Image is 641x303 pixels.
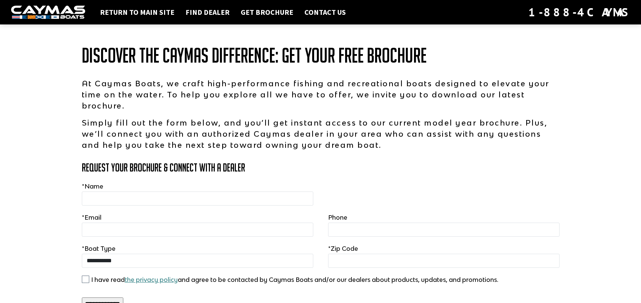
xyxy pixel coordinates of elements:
label: I have read and agree to be contacted by Caymas Boats and/or our dealers about products, updates,... [91,275,498,284]
p: Simply fill out the form below, and you’ll get instant access to our current model year brochure.... [82,117,560,150]
a: Return to main site [96,7,178,17]
h1: Discover the Caymas Difference: Get Your Free Brochure [82,44,560,67]
h3: Request Your Brochure & Connect with a Dealer [82,162,560,174]
label: Phone [328,213,347,222]
a: Contact Us [301,7,350,17]
a: Get Brochure [237,7,297,17]
label: Email [82,213,101,222]
label: Name [82,182,103,191]
p: At Caymas Boats, we craft high-performance fishing and recreational boats designed to elevate you... [82,78,560,111]
label: Boat Type [82,244,116,253]
img: white-logo-c9c8dbefe5ff5ceceb0f0178aa75bf4bb51f6bca0971e226c86eb53dfe498488.png [11,6,85,19]
label: Zip Code [328,244,358,253]
a: the privacy policy [125,276,178,283]
div: 1-888-4CAYMAS [528,4,630,20]
a: Find Dealer [182,7,233,17]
